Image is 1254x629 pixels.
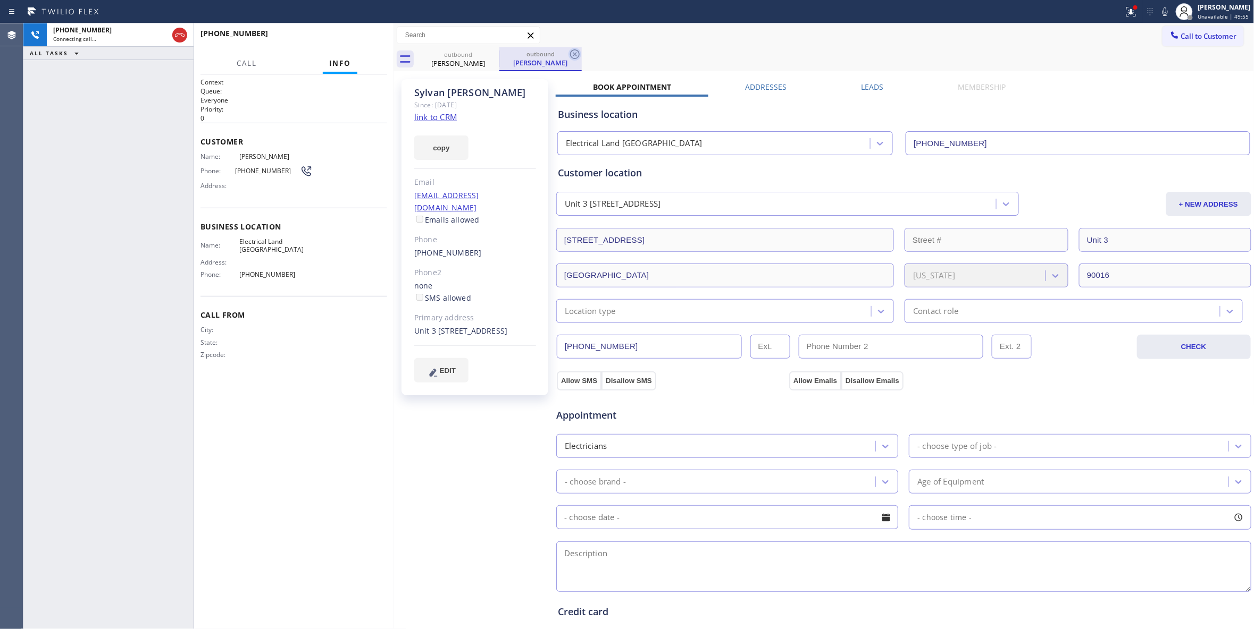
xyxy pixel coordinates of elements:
[414,176,536,189] div: Email
[1137,335,1251,359] button: CHECK
[556,505,898,529] input: - choose date -
[397,27,540,44] input: Search
[239,237,312,254] span: Electrical Land [GEOGRAPHIC_DATA]
[414,99,536,111] div: Since: [DATE]
[30,49,68,57] span: ALL TASKS
[558,605,1250,619] div: Credit card
[200,351,239,359] span: Zipcode:
[200,87,387,96] h2: Queue:
[239,270,312,278] span: [PHONE_NUMBER]
[565,198,661,210] div: Unit 3 [STREET_ADDRESS]
[418,50,498,58] div: outbound
[200,96,387,105] p: Everyone
[557,335,742,359] input: Phone Number
[416,294,423,301] input: SMS allowed
[418,47,498,71] div: Sylvan Grimm
[416,216,423,223] input: Emails allowed
[500,47,581,70] div: Sylvan Grimm
[200,152,239,160] span: Name:
[1079,228,1251,252] input: Apt. #
[230,53,263,74] button: Call
[323,53,357,74] button: Info
[418,58,498,68] div: [PERSON_NAME]
[235,167,300,175] span: [PHONE_NUMBER]
[200,222,387,232] span: Business location
[200,167,235,175] span: Phone:
[23,47,89,59] button: ALL TASKS
[200,241,239,249] span: Name:
[566,138,703,150] div: Electrical Land [GEOGRAPHIC_DATA]
[414,312,536,324] div: Primary address
[601,371,656,390] button: Disallow SMS
[917,512,972,522] span: - choose time -
[53,35,96,42] span: Connecting call…
[414,112,457,122] a: link to CRM
[414,325,536,337] div: Unit 3 [STREET_ADDRESS]
[200,28,268,38] span: [PHONE_NUMBER]
[414,267,536,279] div: Phone2
[329,58,351,68] span: Info
[414,248,482,258] a: [PHONE_NUMBER]
[556,228,894,252] input: Address
[1181,31,1237,41] span: Call to Customer
[958,82,1006,92] label: Membership
[239,152,312,160] span: [PERSON_NAME]
[565,440,607,452] div: Electricians
[841,371,904,390] button: Disallow Emails
[414,358,469,382] button: EDIT
[1079,263,1251,287] input: ZIP
[1198,3,1251,12] div: [PERSON_NAME]
[200,310,387,320] span: Call From
[500,50,581,58] div: outbound
[558,107,1250,122] div: Business location
[1158,4,1173,19] button: Mute
[53,25,112,35] span: [PHONE_NUMBER]
[200,105,387,114] h2: Priority:
[414,87,536,99] div: Sylvan [PERSON_NAME]
[237,58,257,68] span: Call
[200,326,239,334] span: City:
[414,293,471,303] label: SMS allowed
[565,305,616,317] div: Location type
[200,258,239,266] span: Address:
[200,137,387,147] span: Customer
[1198,13,1249,20] span: Unavailable | 49:55
[789,371,841,390] button: Allow Emails
[556,408,787,422] span: Appointment
[414,190,479,212] a: [EMAIL_ADDRESS][DOMAIN_NAME]
[200,270,239,278] span: Phone:
[1166,192,1251,216] button: + NEW ADDRESS
[200,182,239,190] span: Address:
[172,28,187,42] button: Hang up
[593,82,671,92] label: Book Appointment
[992,335,1032,359] input: Ext. 2
[1163,26,1244,46] button: Call to Customer
[746,82,787,92] label: Addresses
[917,440,997,452] div: - choose type of job -
[917,475,984,488] div: Age of Equipment
[440,367,456,375] span: EDIT
[799,335,984,359] input: Phone Number 2
[414,215,480,225] label: Emails allowed
[557,371,601,390] button: Allow SMS
[556,263,894,287] input: City
[861,82,883,92] label: Leads
[200,78,387,87] h1: Context
[414,135,469,160] button: copy
[414,234,536,246] div: Phone
[200,114,387,123] p: 0
[750,335,790,359] input: Ext.
[558,166,1250,180] div: Customer location
[500,58,581,67] div: [PERSON_NAME]
[565,475,626,488] div: - choose brand -
[200,338,239,346] span: State:
[906,131,1250,155] input: Phone Number
[905,228,1068,252] input: Street #
[913,305,958,317] div: Contact role
[414,280,536,304] div: none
